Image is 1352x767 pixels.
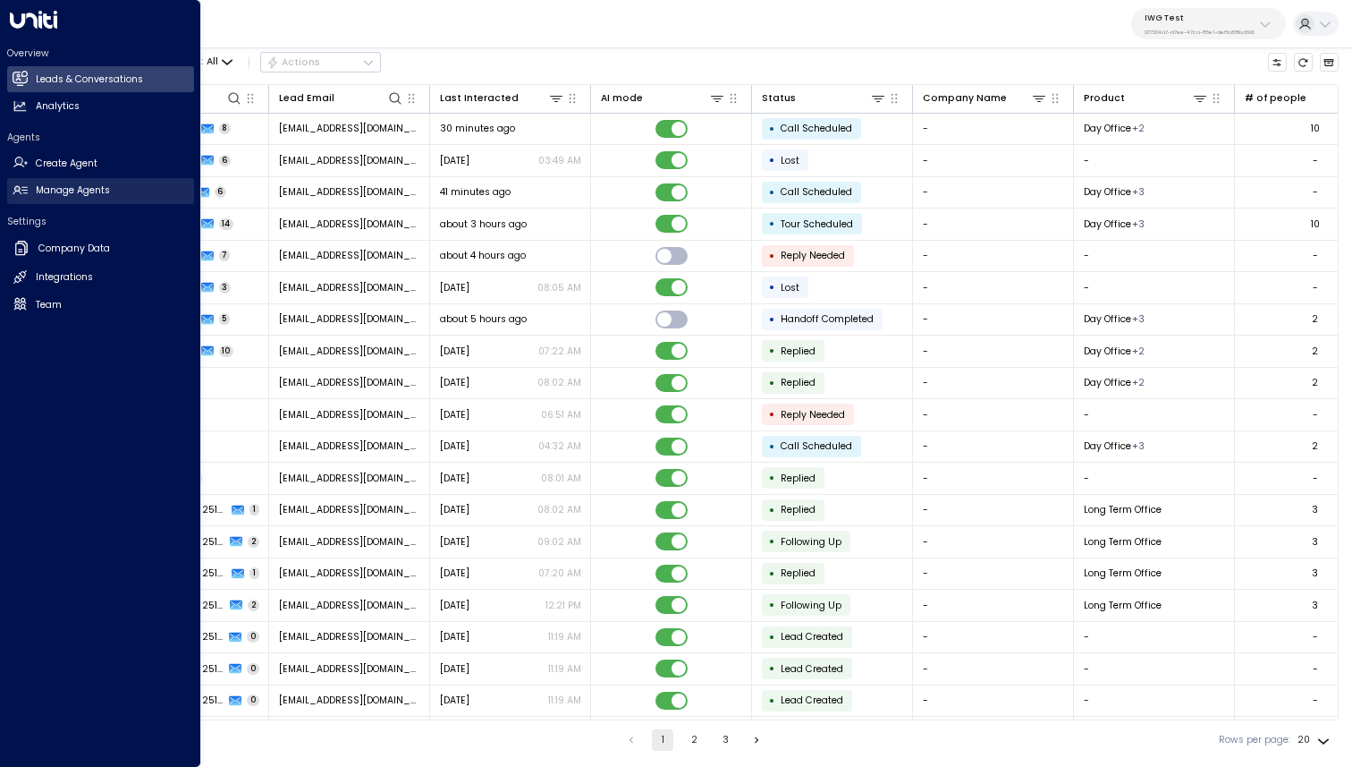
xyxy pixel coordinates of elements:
[247,663,259,675] span: 0
[769,371,775,395] div: •
[913,145,1074,176] td: -
[1084,185,1131,199] span: Day Office
[541,408,581,422] p: 06:51 AM
[1084,567,1162,580] span: Long Term Office
[1312,312,1318,326] div: 2
[1132,345,1145,358] div: Long Term Office,Short Term Office
[36,72,143,87] h2: Leads & Conversations
[781,249,845,262] span: Reply Needed
[620,729,768,751] nav: pagination navigation
[1074,463,1235,494] td: -
[440,630,469,643] span: Sep 03, 2025
[440,439,469,453] span: Sep 01, 2025
[1131,8,1286,39] button: IWG Test927204a7-d7ee-47ca-85e1-def5a58ba506
[1074,622,1235,653] td: -
[537,503,581,516] p: 08:02 AM
[248,536,259,548] span: 2
[440,281,469,294] span: Sep 04, 2025
[440,567,469,580] span: Sep 04, 2025
[440,376,469,389] span: Yesterday
[1084,89,1209,107] div: Product
[1312,535,1318,549] div: 3
[279,249,420,262] span: holger.aroca+test3@gmail.com
[769,181,775,204] div: •
[1312,345,1318,358] div: 2
[746,729,767,751] button: Go to next page
[1313,472,1318,485] div: -
[1145,13,1255,23] p: IWG Test
[1313,249,1318,262] div: -
[440,185,511,199] span: 41 minutes ago
[538,154,581,167] p: 03:49 AM
[913,114,1074,145] td: -
[781,122,852,135] span: Call Scheduled
[36,298,62,312] h2: Team
[548,662,581,676] p: 11:19 AM
[279,694,420,707] span: contact.test638925157112341300@mailinator.com
[1132,439,1145,453] div: Long Term Office,Short Term Office,Workstation
[769,403,775,426] div: •
[260,52,381,73] div: Button group with a nested menu
[781,567,815,580] span: Replied
[219,218,234,230] span: 14
[440,599,469,612] span: Sep 03, 2025
[683,729,705,751] button: Go to page 2
[913,177,1074,209] td: -
[762,89,887,107] div: Status
[1074,145,1235,176] td: -
[913,526,1074,558] td: -
[913,304,1074,336] td: -
[1074,399,1235,430] td: -
[1132,217,1145,231] div: Long Term Office,Short Term Office,Workstation
[545,599,581,612] p: 12:21 PM
[781,439,852,453] span: Call Scheduled
[1074,653,1235,685] td: -
[1084,535,1162,549] span: Long Term Office
[1313,630,1318,643] div: -
[440,472,469,485] span: Yesterday
[1084,217,1131,231] span: Day Office
[781,185,852,199] span: Call Scheduled
[440,249,526,262] span: about 4 hours ago
[1074,272,1235,303] td: -
[913,209,1074,240] td: -
[913,431,1074,463] td: -
[279,599,420,612] span: contact.test638925157112341300@mailinator.com
[36,99,80,114] h2: Analytics
[913,336,1074,367] td: -
[781,376,815,389] span: Replied
[7,215,194,228] h2: Settings
[769,276,775,299] div: •
[247,631,259,643] span: 0
[279,281,420,294] span: holger.aroca+test3@gmail.com
[714,729,736,751] button: Go to page 3
[1084,90,1125,107] div: Product
[7,94,194,120] a: Analytics
[266,56,321,69] div: Actions
[440,503,469,516] span: Sep 06, 2025
[781,472,815,485] span: Replied
[1294,53,1314,72] span: Refresh
[913,686,1074,717] td: -
[538,439,581,453] p: 04:32 AM
[913,241,1074,272] td: -
[1245,90,1306,107] div: # of people
[1313,154,1318,167] div: -
[541,472,581,485] p: 08:01 AM
[440,89,565,107] div: Last Interacted
[279,345,420,358] span: aholger13@hotmail.com
[279,630,420,643] span: contact.test638925157112341300@mailinator.com
[1313,281,1318,294] div: -
[219,282,232,294] span: 3
[769,308,775,331] div: •
[1313,694,1318,707] div: -
[440,217,527,231] span: about 3 hours ago
[279,503,420,516] span: contact.test638925157112341300@mailinator.com
[1145,29,1255,36] p: 927204a7-d7ee-47ca-85e1-def5a58ba506
[1074,686,1235,717] td: -
[249,504,259,516] span: 1
[781,154,799,167] span: Lost
[279,154,420,167] span: turok3000+test5@gmail.com
[1320,53,1339,72] button: Archived Leads
[219,345,234,357] span: 10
